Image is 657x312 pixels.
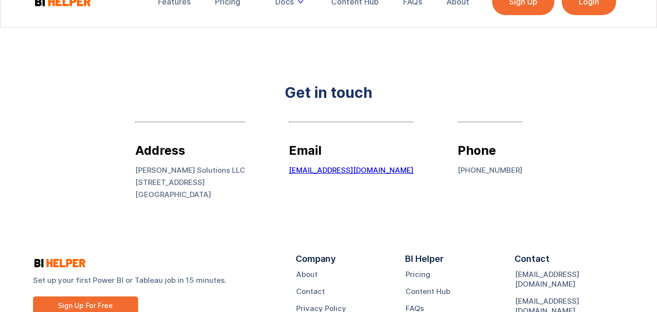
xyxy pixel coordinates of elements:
strong: Set up your first Power BI or Tableau job in 15 minutes. [33,275,276,285]
div: Company [296,254,336,270]
p: ‍ [289,164,413,176]
a: [EMAIL_ADDRESS][DOMAIN_NAME] [515,270,624,289]
h2: Email [289,142,413,159]
strong: Address [135,143,185,158]
h2: Phone [458,142,522,159]
p: [PERSON_NAME] Solutions LLC [STREET_ADDRESS] [GEOGRAPHIC_DATA] [135,164,245,201]
img: logo [33,257,87,269]
strong: Get in touch [284,88,373,97]
a: Content Hub [406,287,450,296]
div: BI Helper [405,254,444,270]
a: [EMAIL_ADDRESS][DOMAIN_NAME] [289,165,413,175]
a: Contact [296,287,325,296]
p: [PHONE_NUMBER] [458,164,522,176]
a: About [296,270,318,279]
a: Pricing [406,270,430,279]
div: Contact [515,254,550,270]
